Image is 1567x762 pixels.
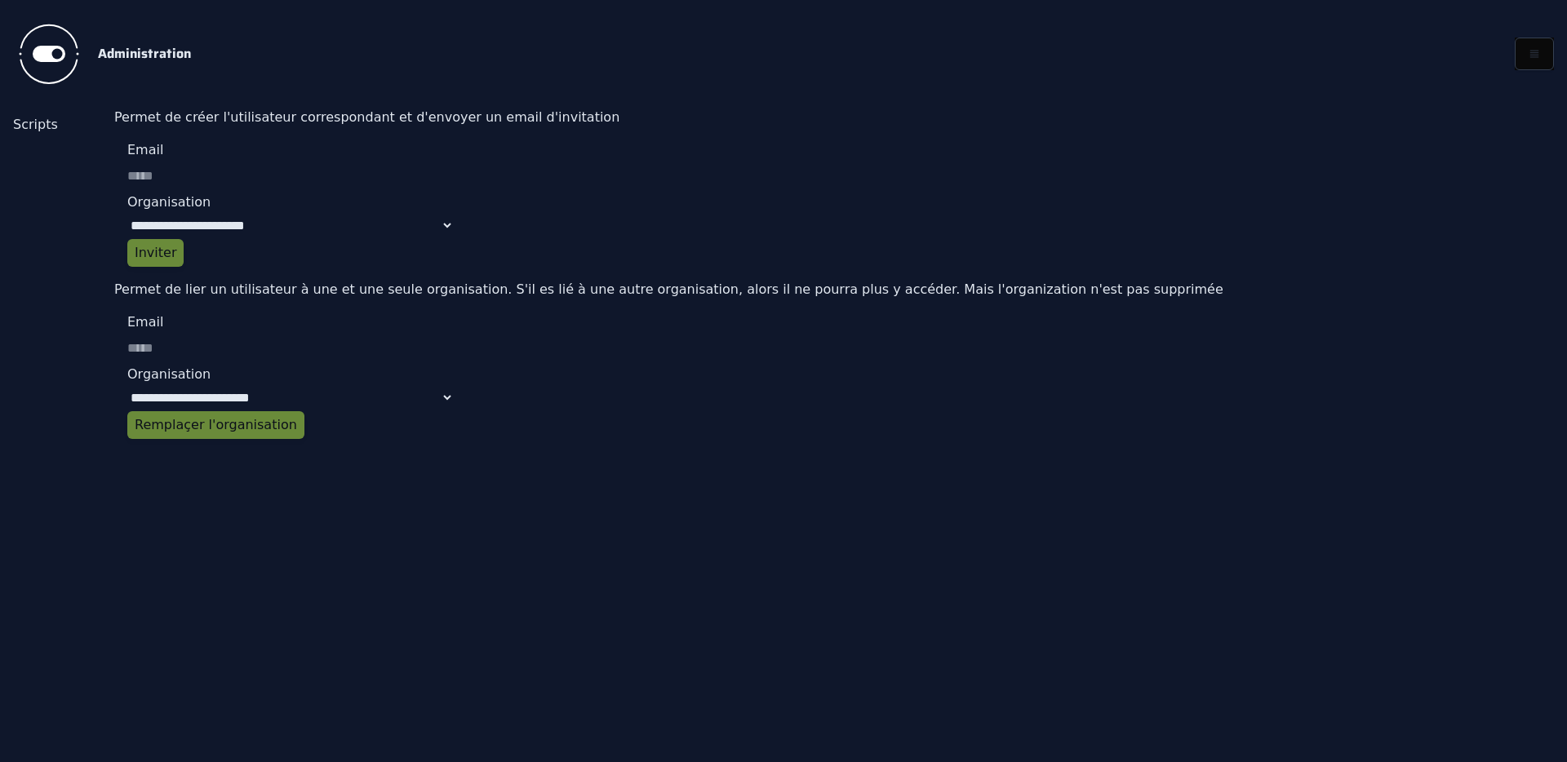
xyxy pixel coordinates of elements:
label: Email [127,140,454,160]
p: Permet de créer l'utilisateur correspondant et d'envoyer un email d'invitation [114,108,1567,127]
button: Remplaçer l'organisation [127,411,304,439]
label: Organisation [127,365,454,384]
button: Inviter [127,239,184,267]
h2: Administration [98,44,1489,64]
div: Inviter [135,243,176,263]
p: Permet de lier un utilisateur à une et une seule organisation. S'il es lié à une autre organisati... [114,280,1567,299]
a: Scripts [13,115,101,135]
label: Organisation [127,193,454,212]
div: Remplaçer l'organisation [135,415,297,435]
label: Email [127,312,454,332]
